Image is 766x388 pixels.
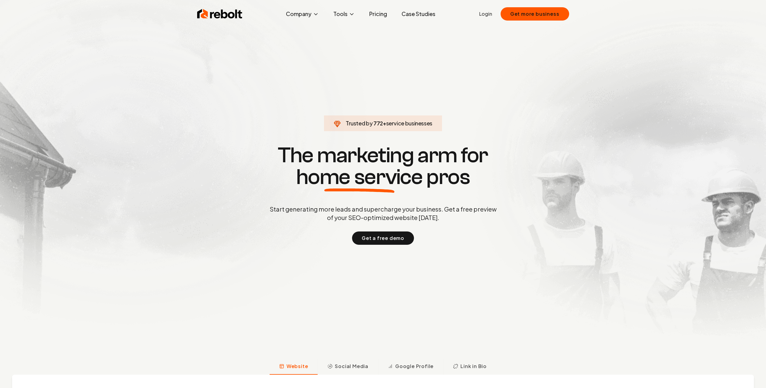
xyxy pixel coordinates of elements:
[460,363,487,370] span: Link in Bio
[197,8,242,20] img: Rebolt Logo
[479,10,492,18] a: Login
[329,8,360,20] button: Tools
[443,359,496,375] button: Link in Bio
[296,166,423,188] span: home service
[378,359,443,375] button: Google Profile
[270,359,318,375] button: Website
[501,7,569,21] button: Get more business
[364,8,392,20] a: Pricing
[318,359,378,375] button: Social Media
[281,8,324,20] button: Company
[346,120,373,127] span: Trusted by
[395,363,434,370] span: Google Profile
[383,120,386,127] span: +
[268,205,498,222] p: Start generating more leads and supercharge your business. Get a free preview of your SEO-optimiz...
[335,363,368,370] span: Social Media
[238,144,528,188] h1: The marketing arm for pros
[352,231,414,245] button: Get a free demo
[386,120,433,127] span: service businesses
[397,8,440,20] a: Case Studies
[287,363,308,370] span: Website
[373,119,383,128] span: 772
